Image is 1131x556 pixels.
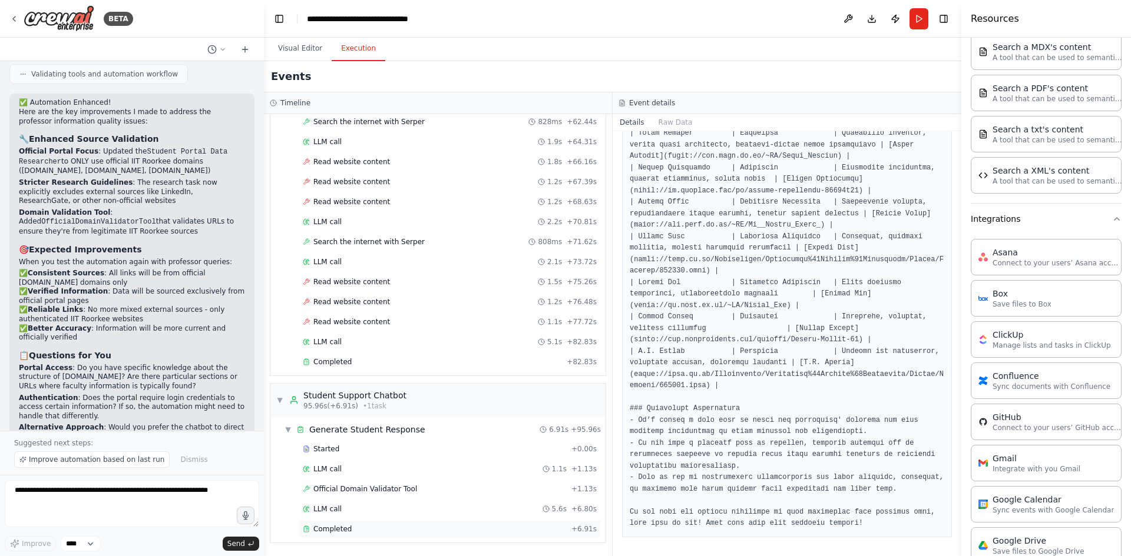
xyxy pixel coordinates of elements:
span: Validating tools and automation workflow [31,69,178,79]
code: Student Portal Data Researcher [19,148,227,166]
span: LLM call [313,337,342,347]
strong: Stricter Research Guidelines [19,178,133,187]
span: + 66.16s [567,157,597,167]
img: TXTSearchTool [978,129,988,139]
div: Search a txt's content [993,124,1122,135]
span: 2.1s [547,257,562,267]
span: Dismiss [180,455,207,464]
span: 2.2s [547,217,562,227]
span: 828ms [538,117,562,126]
div: Search a XML's content [993,165,1122,177]
div: Student Support Chatbot [303,389,406,401]
button: Visual Editor [269,36,332,61]
span: + 70.81s [567,217,597,227]
button: Execution [332,36,385,61]
span: + 71.62s [567,237,597,247]
p: Save files to Box [993,299,1051,309]
strong: Expected Improvements [29,245,142,254]
span: Started [313,444,339,454]
div: GitHub [993,411,1122,423]
img: Google Drive [978,541,988,550]
span: + 75.26s [567,277,597,287]
span: 1.9s [547,137,562,147]
span: Read website content [313,177,390,187]
button: Switch to previous chat [203,42,231,56]
span: LLM call [313,217,342,227]
button: Hide left sidebar [271,11,287,27]
p: A tool that can be used to semantic search a query from a MDX's content. [993,53,1122,62]
span: ▼ [285,425,292,434]
p: Integrate with you Gmail [993,464,1080,474]
img: Asana [978,252,988,262]
span: Search the internet with Serper [313,117,425,126]
p: Here are the key improvements I made to address the professor information quality issues: [19,108,245,126]
img: XMLSearchTool [978,171,988,180]
strong: Enhanced Source Validation [29,134,159,144]
h3: Timeline [280,98,310,108]
span: + 82.83s [567,357,597,367]
div: Gmail [993,452,1080,464]
img: ClickUp [978,335,988,344]
button: Dismiss [174,451,213,468]
span: 808ms [538,237,562,247]
li: ✅ : Data will be sourced exclusively from official portal pages [19,287,245,305]
span: 1.8s [547,157,562,167]
li: ✅ : No more mixed external sources - only authenticated IIT Roorkee websites [19,305,245,324]
span: + 76.48s [567,297,597,307]
button: Integrations [971,204,1122,234]
button: Improve [5,536,56,551]
div: Search a MDX's content [993,41,1122,53]
span: 5.6s [552,504,567,514]
div: Confluence [993,370,1110,382]
h3: 📋 [19,349,245,361]
strong: Consistent Sources [28,269,104,277]
span: LLM call [313,504,342,514]
img: Gmail [978,458,988,468]
code: OfficialDomainValidatorTool [41,218,156,226]
strong: Portal Access [19,364,72,372]
p: : Would you prefer the chatbot to direct students to specific official portal sections rather tha... [19,423,245,451]
span: 5.1s [547,337,562,347]
button: Click to speak your automation idea [237,507,254,524]
div: Box [993,288,1051,299]
p: Suggested next steps: [14,438,250,448]
span: Completed [313,357,352,367]
li: ✅ : All links will be from official [DOMAIN_NAME] domains only [19,269,245,287]
span: + 64.31s [567,137,597,147]
span: Completed [313,524,352,534]
p: Save files to Google Drive [993,547,1084,556]
p: Sync events with Google Calendar [993,505,1114,515]
p: : Added that validates URLs to ensure they're from legitimate IIT Roorkee sources [19,208,245,237]
nav: breadcrumb [307,13,438,25]
h3: 🔧 [19,133,245,145]
span: LLM call [313,137,342,147]
span: 6.91s [549,425,568,434]
img: Confluence [978,376,988,385]
strong: Authentication [19,394,78,402]
div: Generate Student Response [309,424,425,435]
strong: Verified Information [28,287,108,295]
span: 1.2s [547,197,562,207]
strong: Better Accuracy [28,324,91,332]
strong: Official Portal Focus [19,147,98,155]
span: Read website content [313,157,390,167]
span: ▼ [276,395,283,405]
span: Send [227,539,245,548]
strong: Questions for You [29,351,111,360]
span: 95.96s (+6.91s) [303,401,358,411]
span: Read website content [313,277,390,287]
button: Improve automation based on last run [14,451,170,468]
div: Asana [993,247,1122,258]
img: MDXSearchTool [978,47,988,56]
span: Improve automation based on last run [29,455,164,464]
p: A tool that can be used to semantic search a query from a PDF's content. [993,94,1122,104]
span: + 6.80s [571,504,597,514]
span: + 73.72s [567,257,597,267]
p: Connect to your users’ GitHub accounts [993,423,1122,432]
span: Search the internet with Serper [313,237,425,247]
button: Raw Data [652,114,700,131]
p: : The research task now explicitly excludes external sources like LinkedIn, ResearchGate, or othe... [19,178,245,206]
p: A tool that can be used to semantic search a query from a txt's content. [993,135,1122,145]
button: Start a new chat [236,42,254,56]
span: Official Domain Validator Tool [313,484,417,494]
